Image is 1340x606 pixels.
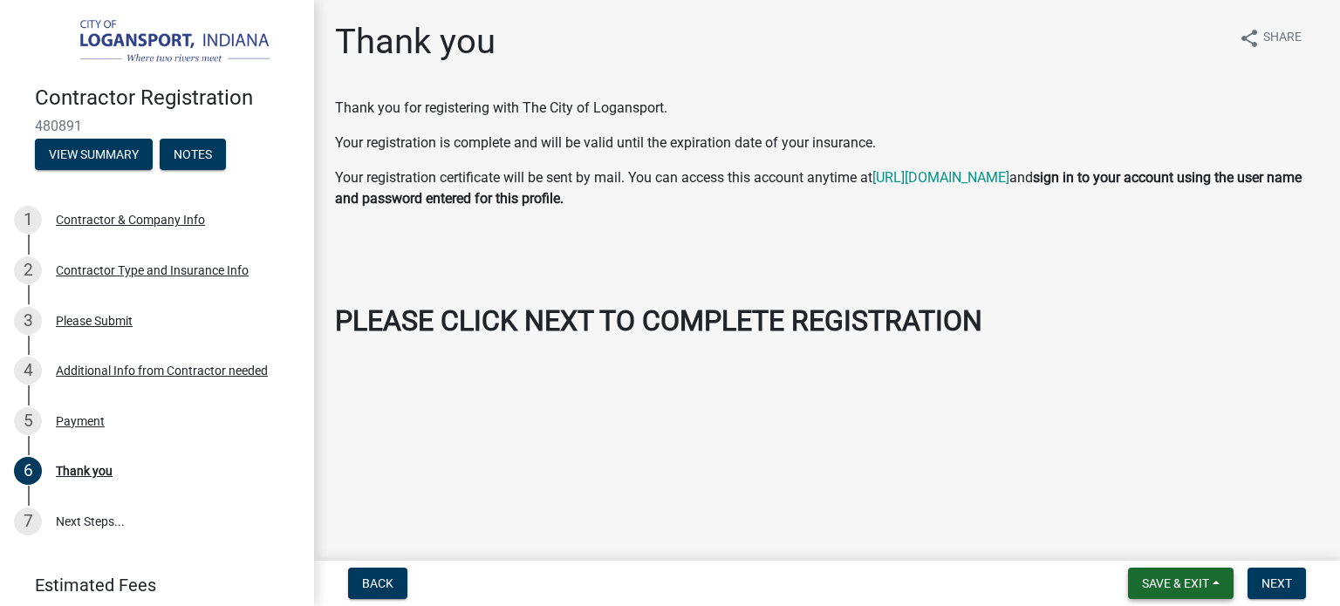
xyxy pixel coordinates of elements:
[160,148,226,162] wm-modal-confirm: Notes
[35,118,279,134] span: 480891
[335,167,1319,209] p: Your registration certificate will be sent by mail. You can access this account anytime at and
[1263,28,1302,49] span: Share
[14,507,42,535] div: 7
[56,315,133,327] div: Please Submit
[14,568,286,603] a: Estimated Fees
[14,457,42,485] div: 6
[1248,568,1306,599] button: Next
[35,18,286,67] img: City of Logansport, Indiana
[1128,568,1234,599] button: Save & Exit
[362,576,393,590] span: Back
[14,407,42,435] div: 5
[35,148,153,162] wm-modal-confirm: Summary
[35,139,153,170] button: View Summary
[335,133,1319,153] p: Your registration is complete and will be valid until the expiration date of your insurance.
[14,307,42,335] div: 3
[56,415,105,427] div: Payment
[1239,28,1260,49] i: share
[1142,576,1209,590] span: Save & Exit
[35,85,300,111] h4: Contractor Registration
[160,139,226,170] button: Notes
[335,21,496,63] h1: Thank you
[14,206,42,234] div: 1
[56,214,205,226] div: Contractor & Company Info
[56,465,113,477] div: Thank you
[56,264,249,276] div: Contractor Type and Insurance Info
[56,364,268,377] div: Additional Info from Contractor needed
[14,357,42,385] div: 4
[14,256,42,284] div: 2
[1225,21,1316,55] button: shareShare
[335,98,1319,119] p: Thank you for registering with The City of Logansport.
[348,568,407,599] button: Back
[335,304,982,337] strong: PLEASE CLICK NEXT TO COMPLETE REGISTRATION
[1261,576,1292,590] span: Next
[872,169,1009,186] a: [URL][DOMAIN_NAME]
